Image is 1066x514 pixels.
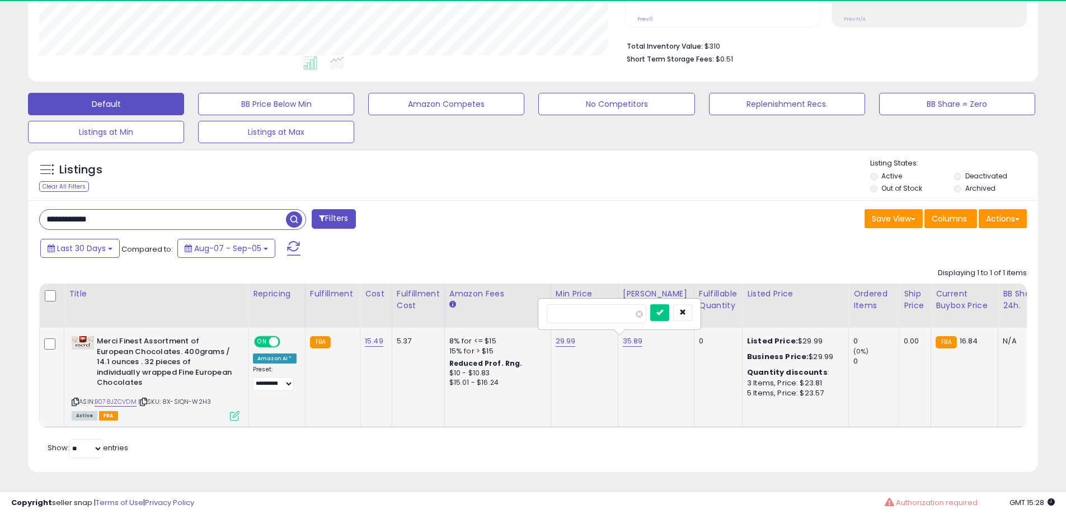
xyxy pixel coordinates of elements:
button: No Competitors [538,93,694,115]
a: Terms of Use [96,497,143,508]
b: Merci Finest Assortment of European Chocolates. 400grams / 14.1 ounces . 32 pieces of individuall... [97,336,233,391]
button: Save View [865,209,923,228]
button: Aug-07 - Sep-05 [177,239,275,258]
div: 0 [699,336,734,346]
span: Show: entries [48,442,128,453]
div: : [747,367,840,378]
b: Business Price: [747,351,809,362]
span: OFF [279,337,297,347]
b: Quantity discounts [747,367,828,378]
div: Min Price [556,288,613,300]
div: 0.00 [904,336,922,346]
b: Total Inventory Value: [627,41,703,51]
span: Last 30 Days [57,243,106,254]
div: 5.37 [397,336,436,346]
small: Amazon Fees. [449,300,456,310]
div: $29.99 [747,336,840,346]
small: FBA [936,336,956,348]
div: 5 Items, Price: $23.57 [747,388,840,398]
button: Last 30 Days [40,239,120,258]
b: Reduced Prof. Rng. [449,359,523,368]
small: Prev: N/A [844,16,866,22]
button: Filters [312,209,355,229]
div: Repricing [253,288,300,300]
button: BB Share = Zero [879,93,1035,115]
span: | SKU: 8X-SIQN-W2H3 [138,397,211,406]
a: 15.49 [365,336,383,347]
button: Default [28,93,184,115]
button: BB Price Below Min [198,93,354,115]
div: $10 - $10.83 [449,369,542,378]
div: Current Buybox Price [936,288,993,312]
div: Fulfillable Quantity [699,288,738,312]
div: $29.99 [747,352,840,362]
a: 29.99 [556,336,576,347]
button: Actions [979,209,1027,228]
div: ASIN: [72,336,240,419]
button: Listings at Max [198,121,354,143]
button: Amazon Competes [368,93,524,115]
div: [PERSON_NAME] [623,288,689,300]
div: Listed Price [747,288,844,300]
small: (0%) [853,347,869,356]
div: $15.01 - $16.24 [449,378,542,388]
div: 8% for <= $15 [449,336,542,346]
small: FBA [310,336,331,348]
div: Ship Price [904,288,926,312]
div: Fulfillment Cost [397,288,440,312]
div: 0 [853,356,899,366]
p: Listing States: [870,158,1038,169]
div: seller snap | | [11,498,194,508]
div: Amazon AI * [253,353,297,364]
div: Title [69,288,243,300]
div: 15% for > $15 [449,346,542,356]
button: Listings at Min [28,121,184,143]
span: 2025-10-6 15:28 GMT [1009,497,1055,508]
div: N/A [1003,336,1040,346]
h5: Listings [59,162,102,178]
li: $310 [627,39,1018,52]
div: Amazon Fees [449,288,546,300]
small: Prev: 0 [637,16,653,22]
a: 35.89 [623,336,643,347]
div: Preset: [253,366,297,391]
label: Archived [965,183,995,193]
label: Out of Stock [881,183,922,193]
span: $0.51 [716,54,733,64]
span: Columns [932,213,967,224]
div: Displaying 1 to 1 of 1 items [938,268,1027,279]
b: Listed Price: [747,336,798,346]
div: BB Share 24h. [1003,288,1044,312]
span: FBA [99,411,118,421]
a: B078JZCVDM [95,397,137,407]
span: ON [255,337,269,347]
button: Replenishment Recs. [709,93,865,115]
img: 41B-+ppeKRL._SL40_.jpg [72,336,94,350]
span: Compared to: [121,244,173,254]
a: Privacy Policy [145,497,194,508]
label: Deactivated [965,171,1007,181]
label: Active [881,171,902,181]
b: Short Term Storage Fees: [627,54,714,64]
button: Columns [924,209,977,228]
div: 3 Items, Price: $23.81 [747,378,840,388]
strong: Copyright [11,497,52,508]
span: All listings currently available for purchase on Amazon [72,411,97,421]
span: Aug-07 - Sep-05 [194,243,261,254]
div: Ordered Items [853,288,894,312]
div: 0 [853,336,899,346]
div: Cost [365,288,387,300]
div: Fulfillment [310,288,355,300]
div: Clear All Filters [39,181,89,192]
span: 16.84 [960,336,978,346]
